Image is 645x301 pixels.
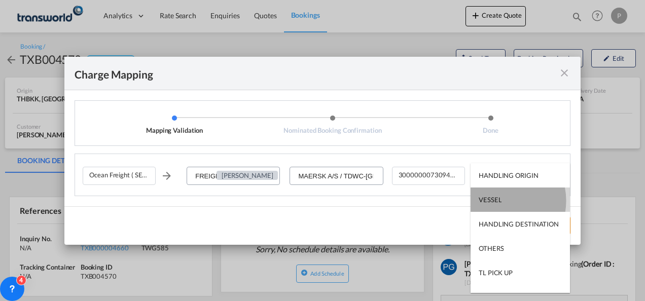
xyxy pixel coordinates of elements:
[479,268,513,277] div: TL PICK UP
[479,171,539,180] div: HANDLING ORIGIN
[479,195,501,204] div: VESSEL
[10,10,176,21] body: Editor, editor12
[479,244,504,253] div: OTHERS
[479,219,559,229] div: HANDLING DESTINATION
